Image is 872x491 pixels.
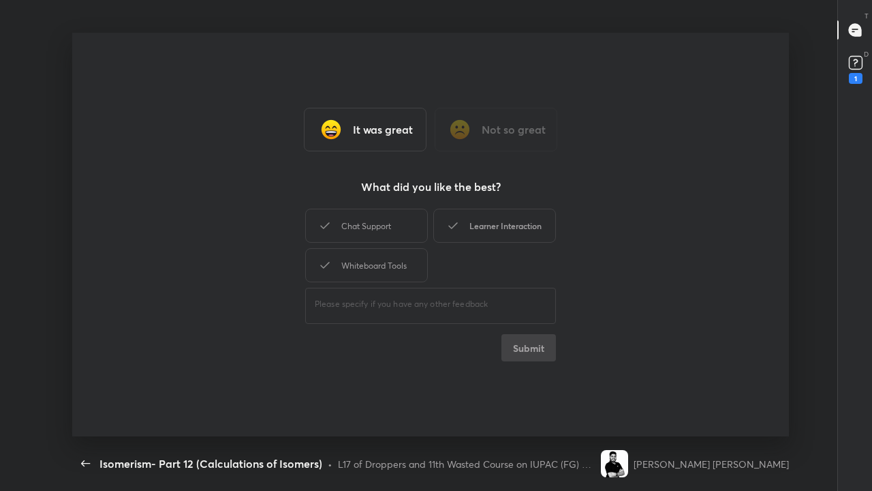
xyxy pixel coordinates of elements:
div: • [328,457,332,471]
h3: Not so great [482,121,546,138]
img: frowning_face_cmp.gif [446,116,473,143]
p: D [864,49,869,59]
div: L17 of Droppers and 11th Wasted Course on IUPAC (FG) and Isomerism [338,457,595,471]
h3: It was great [353,121,413,138]
div: Chat Support [305,209,428,243]
p: T [865,11,869,21]
h3: What did you like the best? [361,179,501,195]
div: Whiteboard Tools [305,248,428,282]
div: [PERSON_NAME] [PERSON_NAME] [634,457,789,471]
div: Learner Interaction [433,209,556,243]
img: ab04c598e4204a44b5a784646aaf9c50.jpg [601,450,628,477]
img: grinning_face_with_smiling_eyes_cmp.gif [317,116,345,143]
div: Isomerism- Part 12 (Calculations of Isomers) [99,456,322,472]
div: 1 [849,73,862,84]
